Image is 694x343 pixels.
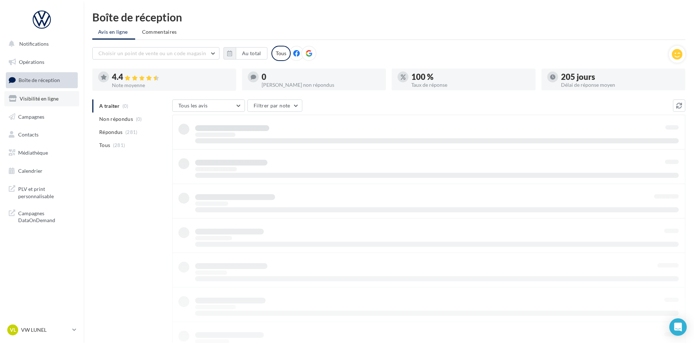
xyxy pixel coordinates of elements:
a: Calendrier [4,163,79,179]
span: Médiathèque [18,150,48,156]
span: (281) [125,129,138,135]
span: VL [10,326,16,334]
div: [PERSON_NAME] non répondus [262,82,380,87]
button: Au total [236,47,267,60]
div: 4.4 [112,73,230,81]
a: Visibilité en ligne [4,91,79,106]
button: Notifications [4,36,76,52]
a: VL VW LUNEL [6,323,78,337]
button: Au total [223,47,267,60]
span: (281) [113,142,125,148]
span: Choisir un point de vente ou un code magasin [98,50,206,56]
span: Contacts [18,131,39,138]
span: Opérations [19,59,44,65]
span: PLV et print personnalisable [18,184,75,200]
span: Visibilité en ligne [20,95,58,102]
span: Calendrier [18,168,43,174]
span: Campagnes DataOnDemand [18,208,75,224]
div: Délai de réponse moyen [561,82,679,87]
div: 205 jours [561,73,679,81]
div: 0 [262,73,380,81]
a: PLV et print personnalisable [4,181,79,203]
a: Contacts [4,127,79,142]
span: Campagnes [18,113,44,119]
a: Boîte de réception [4,72,79,88]
div: Tous [271,46,291,61]
div: 100 % [411,73,530,81]
a: Médiathèque [4,145,79,160]
span: Répondus [99,128,123,136]
a: Campagnes DataOnDemand [4,205,79,227]
div: Taux de réponse [411,82,530,87]
span: (0) [136,116,142,122]
span: Notifications [19,41,49,47]
p: VW LUNEL [21,326,69,334]
div: Open Intercom Messenger [669,318,687,336]
span: Non répondus [99,115,133,123]
div: Boîte de réception [92,12,685,23]
button: Choisir un point de vente ou un code magasin [92,47,219,60]
a: Campagnes [4,109,79,124]
span: Tous [99,142,110,149]
a: Opérations [4,54,79,70]
span: Boîte de réception [19,77,60,83]
div: Note moyenne [112,83,230,88]
span: Commentaires [142,29,177,35]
